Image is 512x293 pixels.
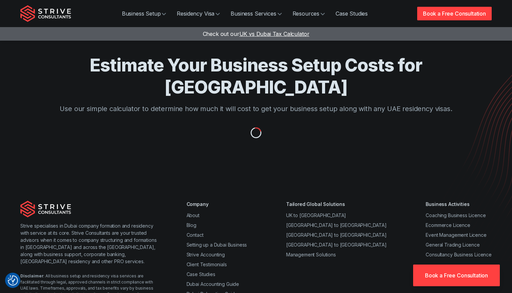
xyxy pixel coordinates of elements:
a: Client Testimonials [187,261,227,267]
a: Check out ourUK vs Dubai Tax Calculator [203,30,310,37]
a: Book a Free Consultation [417,7,492,20]
a: [GEOGRAPHIC_DATA] to [GEOGRAPHIC_DATA] [286,232,387,238]
div: Tailored Global Solutions [286,201,387,208]
a: Management Solutions [286,252,336,257]
img: Strive Consultants [20,201,71,217]
a: Coaching Business Licence [426,212,486,218]
a: [GEOGRAPHIC_DATA] to [GEOGRAPHIC_DATA] [286,242,387,248]
img: Revisit consent button [8,275,18,286]
a: General Trading Licence [426,242,479,248]
p: Strive specialises in Dubai company formation and residency with service at its core. Strive Cons... [20,222,159,265]
a: Contact [187,232,204,238]
a: Case Studies [187,271,215,277]
a: About [187,212,199,218]
h1: Estimate Your Business Setup Costs for [GEOGRAPHIC_DATA] [47,54,465,98]
p: Use our simple calculator to determine how much it will cost to get your business setup along wit... [47,104,465,114]
a: Business Services [225,7,287,20]
a: Event Management Licence [426,232,486,238]
span: UK vs Dubai Tax Calculator [239,30,310,37]
a: Setting up a Dubai Business [187,242,247,248]
a: Strive Accounting [187,252,225,257]
a: Book a Free Consultation [413,265,500,286]
a: Consultancy Business Licence [426,252,492,257]
div: Business Activities [426,201,492,208]
a: Ecommerce Licence [426,222,470,228]
button: Consent Preferences [8,275,18,286]
a: Dubai Accounting Guide [187,281,239,287]
a: UK to [GEOGRAPHIC_DATA] [286,212,346,218]
img: Strive Consultants [20,5,71,22]
a: Business Setup [116,7,172,20]
a: Residency Visa [171,7,225,20]
strong: Disclaimer [20,273,43,278]
a: Blog [187,222,196,228]
a: Case Studies [330,7,373,20]
a: Resources [287,7,330,20]
a: [GEOGRAPHIC_DATA] to [GEOGRAPHIC_DATA] [286,222,387,228]
div: Company [187,201,247,208]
